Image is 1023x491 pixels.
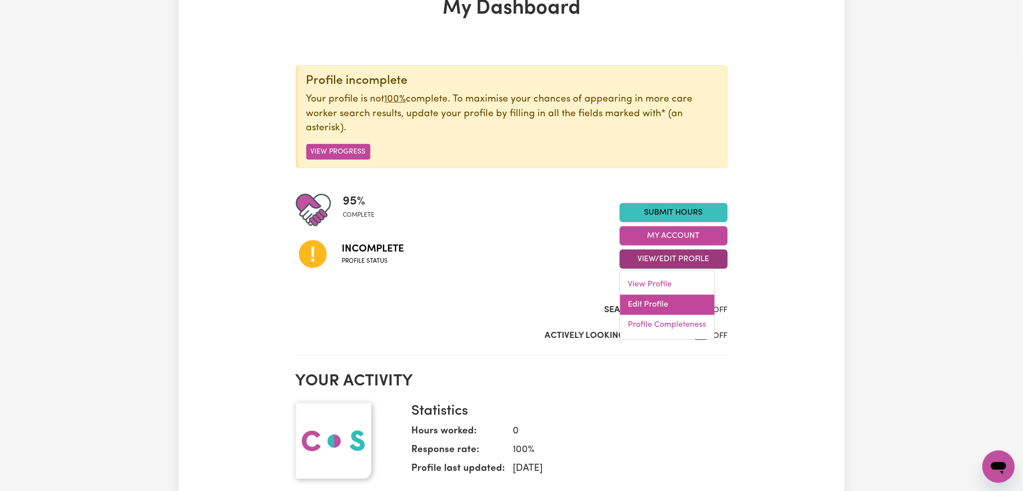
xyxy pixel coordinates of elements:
span: Profile status [342,257,404,266]
span: Incomplete [342,241,404,257]
dt: Profile last updated: [412,462,505,480]
h3: Statistics [412,403,720,420]
img: Your profile picture [296,403,371,479]
a: View Profile [620,275,715,295]
dd: [DATE] [505,462,720,476]
div: Profile completeness: 95% [343,192,383,228]
p: Your profile is not complete. To maximise your chances of appearing in more care worker search re... [306,92,719,136]
label: Actively Looking for Clients [545,329,681,342]
iframe: Button to launch messaging window [983,451,1015,483]
span: 95 % [343,192,375,211]
a: Edit Profile [620,295,715,315]
button: My Account [620,226,728,245]
button: View Progress [306,144,370,160]
span: OFF [713,332,728,340]
h2: Your activity [296,372,728,391]
dt: Response rate: [412,443,505,462]
div: View/Edit Profile [620,270,715,340]
span: OFF [713,306,728,314]
a: Profile Completeness [620,315,715,335]
label: Search Visibility [605,304,681,317]
dd: 100 % [505,443,720,458]
div: Profile incomplete [306,74,719,88]
span: complete [343,211,375,220]
a: Submit Hours [620,203,728,222]
u: 100% [385,94,406,104]
button: View/Edit Profile [620,250,728,269]
dd: 0 [505,424,720,439]
dt: Hours worked: [412,424,505,443]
